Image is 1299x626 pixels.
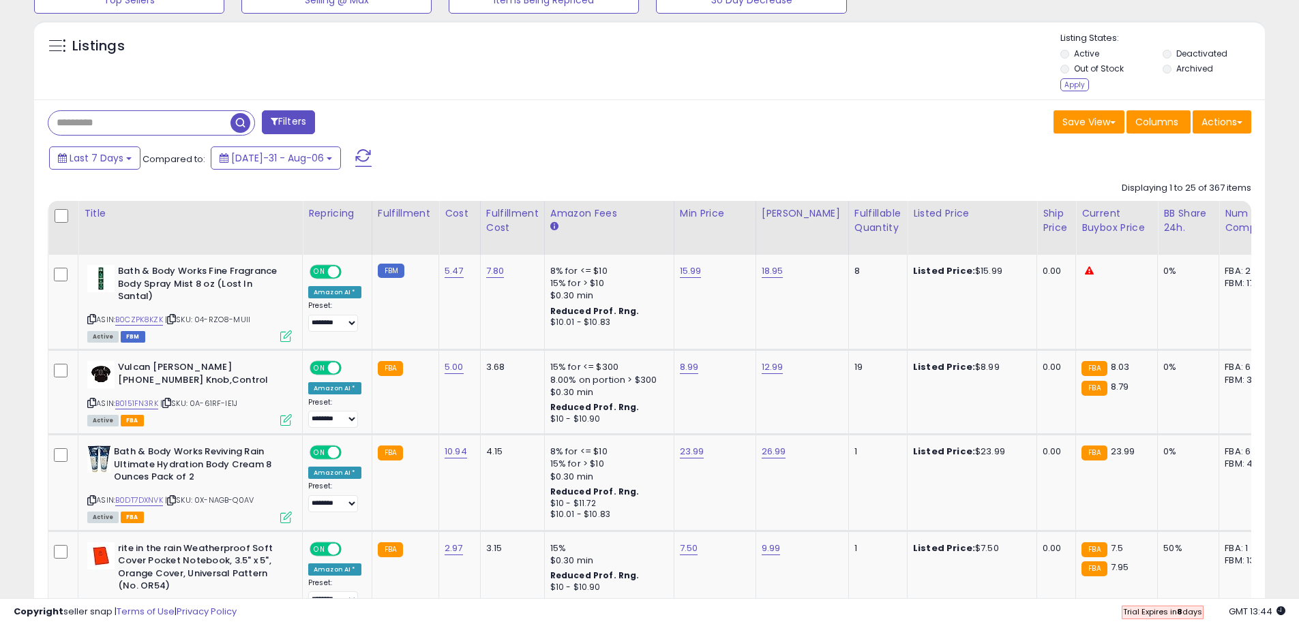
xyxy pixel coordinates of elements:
span: 8.03 [1111,360,1130,373]
span: 7.5 [1111,542,1123,554]
div: FBA: 1 [1225,542,1270,554]
small: FBA [1081,542,1107,557]
button: Actions [1193,110,1251,134]
div: 3.68 [486,361,534,373]
div: ASIN: [87,445,292,521]
span: | SKU: 04-RZO8-MUII [165,314,250,325]
small: FBM [378,264,404,278]
div: 15% [550,542,663,554]
b: 8 [1177,606,1182,617]
div: Preset: [308,578,361,609]
div: $23.99 [913,445,1026,458]
label: Active [1074,48,1099,59]
span: 23.99 [1111,445,1135,458]
span: [DATE]-31 - Aug-06 [231,151,324,165]
div: Apply [1060,78,1089,91]
span: ON [311,362,328,374]
b: Reduced Prof. Rng. [550,569,640,581]
div: 3.15 [486,542,534,554]
div: Preset: [308,482,361,512]
div: Amazon AI * [308,467,361,479]
span: OFF [340,266,361,278]
button: Filters [262,110,315,134]
b: Bath & Body Works Fine Fragrance Body Spray Mist 8 oz (Lost In Santal) [118,265,284,307]
div: seller snap | | [14,606,237,619]
b: Listed Price: [913,445,975,458]
div: 0.00 [1043,265,1065,277]
div: Repricing [308,206,366,221]
span: ON [311,543,328,554]
span: All listings currently available for purchase on Amazon [87,512,119,523]
div: FBA: 6 [1225,445,1270,458]
div: 1 [854,445,897,458]
div: 0.00 [1043,542,1065,554]
div: 4.15 [486,445,534,458]
button: [DATE]-31 - Aug-06 [211,146,341,170]
label: Archived [1176,63,1213,74]
div: 8% for <= $10 [550,445,663,458]
a: Privacy Policy [177,605,237,618]
div: Amazon AI * [308,382,361,394]
div: 19 [854,361,897,373]
a: 15.99 [680,264,702,278]
div: 15% for <= $300 [550,361,663,373]
div: 8 [854,265,897,277]
b: Reduced Prof. Rng. [550,305,640,317]
a: 5.47 [445,264,464,278]
div: Fulfillment Cost [486,206,539,235]
div: $10.01 - $10.83 [550,509,663,520]
b: Listed Price: [913,360,975,373]
span: FBM [121,331,145,343]
a: 7.80 [486,264,505,278]
a: 18.95 [762,264,783,278]
div: Cost [445,206,475,221]
b: Reduced Prof. Rng. [550,486,640,497]
span: | SKU: 0X-NAGB-Q0AV [165,495,254,505]
div: $15.99 [913,265,1026,277]
div: FBM: 13 [1225,554,1270,567]
div: 15% for > $10 [550,277,663,289]
a: 23.99 [680,445,704,458]
span: 2025-08-14 13:44 GMT [1229,605,1285,618]
div: $7.50 [913,542,1026,554]
a: Terms of Use [117,605,175,618]
label: Deactivated [1176,48,1227,59]
img: 41vmNnwo6OL._SL40_.jpg [87,445,110,473]
div: 50% [1163,542,1208,554]
a: 7.50 [680,542,698,555]
small: FBA [1081,445,1107,460]
img: 317flzPGXsL._SL40_.jpg [87,361,115,388]
a: B0CZPK8KZK [115,314,163,326]
a: 12.99 [762,360,783,374]
a: 2.97 [445,542,463,555]
button: Last 7 Days [49,146,140,170]
a: 8.99 [680,360,699,374]
div: $0.30 min [550,386,663,398]
b: Bath & Body Works Reviving Rain Ultimate Hydration Body Cream 8 Ounces Pack of 2 [114,445,280,487]
a: 9.99 [762,542,781,555]
div: Title [84,206,297,221]
b: Listed Price: [913,264,975,277]
div: $10 - $11.72 [550,498,663,510]
h5: Listings [72,37,125,56]
div: 0% [1163,265,1208,277]
strong: Copyright [14,605,63,618]
div: $10 - $10.90 [550,582,663,593]
div: Amazon AI * [308,286,361,298]
span: | SKU: 0A-61RF-IE1J [160,398,237,409]
span: 8.79 [1111,380,1129,393]
div: FBA: 2 [1225,265,1270,277]
button: Columns [1126,110,1191,134]
small: FBA [378,542,403,557]
button: Save View [1054,110,1124,134]
div: Listed Price [913,206,1031,221]
div: FBM: 3 [1225,374,1270,386]
div: Min Price [680,206,750,221]
div: ASIN: [87,361,292,424]
img: 31szB9f58-L._SL40_.jpg [87,542,115,569]
div: $0.30 min [550,554,663,567]
div: FBM: 17 [1225,277,1270,289]
p: Listing States: [1060,32,1265,45]
small: FBA [378,361,403,376]
small: Amazon Fees. [550,221,558,233]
